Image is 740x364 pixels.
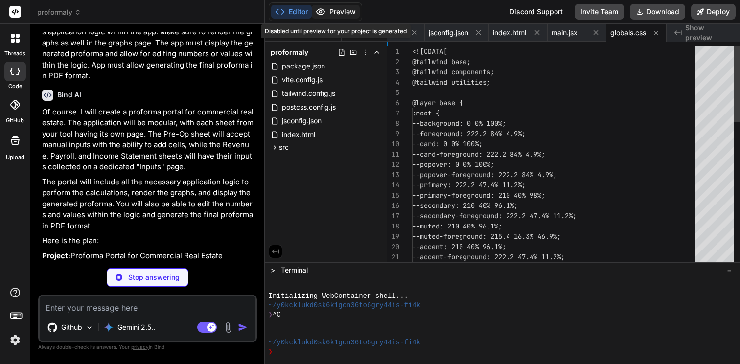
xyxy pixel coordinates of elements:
span: Terminal [281,265,308,275]
div: 21 [387,252,399,262]
span: --secondary: 210 40% 96.1%; [412,201,518,210]
div: 6 [387,98,399,108]
span: tailwind.config.js [281,88,336,99]
span: privacy [131,344,149,350]
span: vite.config.js [281,74,324,86]
div: 4 [387,77,399,88]
div: 2 [387,57,399,67]
span: index.html [493,28,526,38]
label: code [8,82,22,91]
span: − [727,265,732,275]
p: Github [61,322,82,332]
span: --secondary-foreground: 222.2 47.4% 11.2%; [412,211,577,220]
div: 13 [387,170,399,180]
span: ❯ [269,310,273,319]
span: --popover: 0 0% 100%; [412,160,494,169]
img: icon [238,322,248,332]
div: 1 [387,46,399,57]
div: 16 [387,201,399,211]
div: 18 [387,221,399,231]
span: --popover-foreground: 222.2 84% 4.9%; [412,170,557,179]
span: ^C [273,310,281,319]
label: threads [4,49,25,58]
span: --primary-foreground: 210 40% 98%; [412,191,545,200]
p: Here is the plan: [42,235,255,247]
span: --muted-foreground: 215.4 16.3% 46.9%; [412,232,561,241]
span: --background: 0 0% 100%; [412,119,506,128]
p: Of course. I will create a proforma portal for commercial real estate. The application will be mo... [42,107,255,173]
span: @layer base { [412,98,463,107]
span: ❯ [269,347,273,357]
button: Download [630,4,685,20]
label: GitHub [6,116,24,125]
button: − [725,262,734,278]
img: Gemini 2.5 Pro [104,322,114,332]
span: ~/y0kcklukd0sk6k1gcn36to6gry44is-fi4k [269,338,421,347]
div: Disabled until preview for your project is generated [261,24,411,38]
p: Stop answering [128,273,180,282]
span: ~/y0kcklukd0sk6k1gcn36to6gry44is-fi4k [269,301,421,310]
span: --accent-foreground: 222.2 47.4% 11.2%; [412,252,565,261]
span: --card: 0 0% 100%; [412,139,483,148]
img: Pick Models [85,323,93,332]
span: index.html [281,129,316,140]
div: 7 [387,108,399,118]
strong: Project: [42,251,70,260]
span: proformaly [37,7,81,17]
span: Show preview [685,23,732,43]
span: --foreground: 222.2 84% 4.9%; [412,129,526,138]
span: --accent: 210 40% 96.1%; [412,242,506,251]
p: Gemini 2.5.. [117,322,155,332]
button: Preview [312,5,360,19]
span: globals.css [610,28,646,38]
button: Invite Team [575,4,624,20]
button: Deploy [691,4,736,20]
p: Always double-check its answers. Your in Bind [38,342,257,352]
span: >_ [271,265,278,275]
span: --card-foreground: 222.2 84% 4.9%; [412,150,545,159]
span: <![CDATA[ [412,47,447,56]
div: 9 [387,129,399,139]
span: @tailwind components; [412,68,494,76]
div: 5 [387,88,399,98]
h6: Bind AI [57,90,81,100]
div: 10 [387,139,399,149]
div: 3 [387,67,399,77]
div: Discord Support [504,4,569,20]
div: 8 [387,118,399,129]
span: --muted: 210 40% 96.1%; [412,222,502,230]
span: proformaly [271,47,308,57]
p: The portal will include all the necessary application logic to perform the calculations, render t... [42,177,255,232]
div: 14 [387,180,399,190]
div: 17 [387,211,399,221]
div: 11 [387,149,399,159]
span: jsconfig.json [429,28,468,38]
span: package.json [281,60,326,72]
span: main.jsx [552,28,578,38]
span: Initializing WebContainer shell... [269,292,408,301]
div: 15 [387,190,399,201]
span: :root { [412,109,439,117]
p: Proforma Portal for Commercial Real Estate [42,250,255,262]
div: 19 [387,231,399,242]
span: @tailwind base; [412,57,471,66]
span: --primary: 222.2 47.4% 11.2%; [412,181,526,189]
span: @tailwind utilities; [412,78,490,87]
img: attachment [223,322,234,333]
label: Upload [6,153,24,161]
span: postcss.config.js [281,101,337,113]
span: src [279,142,289,152]
div: 12 [387,159,399,170]
div: 20 [387,242,399,252]
span: jsconfig.json [281,115,323,127]
img: settings [7,332,23,348]
button: Editor [271,5,312,19]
